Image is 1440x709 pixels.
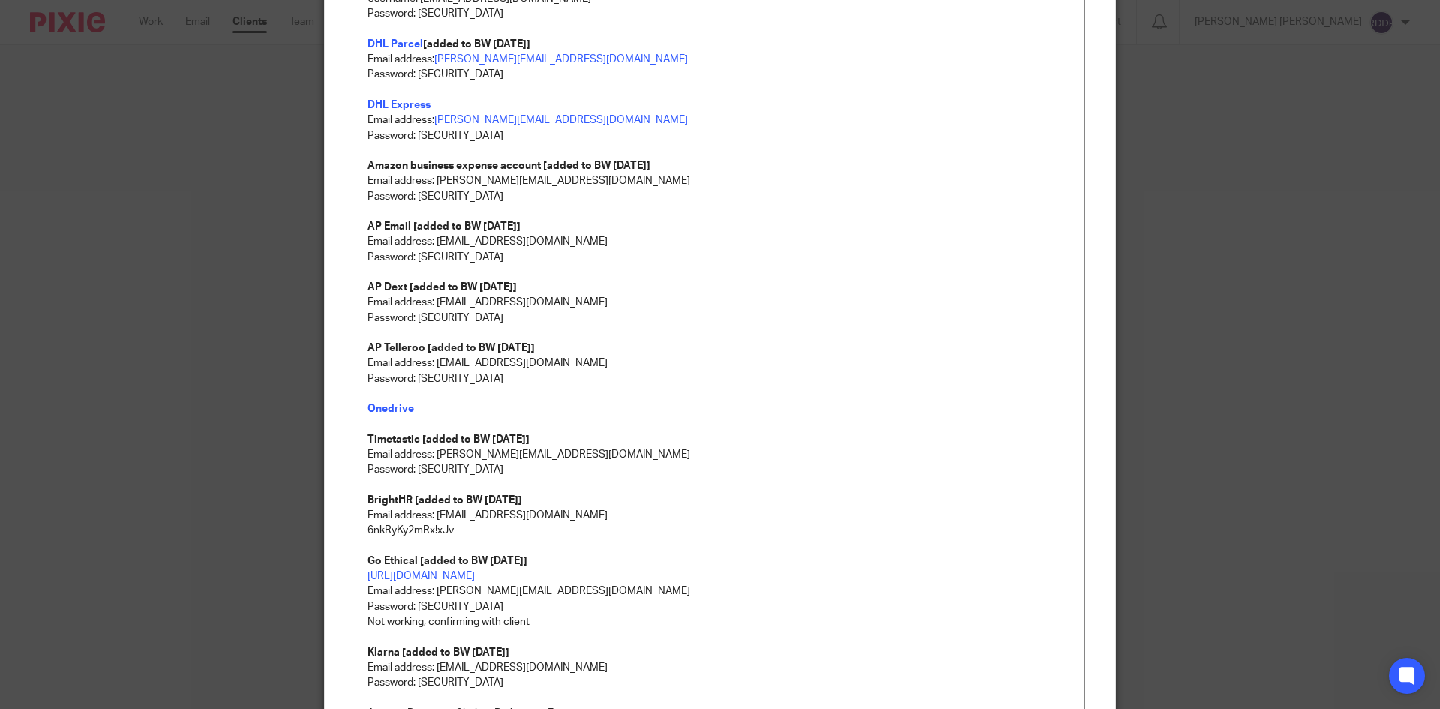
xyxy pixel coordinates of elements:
strong: Amazon business expense account [367,161,541,171]
strong: AP Dext [added to BW [DATE]] [367,282,517,293]
strong: Go Ethical [367,556,418,566]
p: Email address: [EMAIL_ADDRESS][DOMAIN_NAME] [367,234,1072,249]
a: DHL Parcel [367,39,423,50]
p: Password: [SECURITY_DATA] [367,311,1072,326]
strong: Timetastic [367,434,420,445]
p: 6nkRyKy2mRx!xJv Email address: [PERSON_NAME][EMAIL_ADDRESS][DOMAIN_NAME] Password: [SECURITY_DATA... [367,523,1072,629]
strong: [added to BW [DATE]] [427,343,535,353]
strong: [added to BW [DATE]] [420,556,527,566]
p: Email address: [EMAIL_ADDRESS][DOMAIN_NAME] [367,295,1072,310]
p: Email address: [PERSON_NAME][EMAIL_ADDRESS][DOMAIN_NAME] [367,173,1072,188]
strong: [added to BW [DATE]] [423,39,530,50]
strong: BrightHR [367,495,412,506]
p: Password: [SECURITY_DATA] [367,462,1072,477]
p: Password: [SECURITY_DATA] [367,675,1072,690]
p: Email address: [367,113,1072,128]
p: Email address: [367,37,1072,68]
a: [PERSON_NAME][EMAIL_ADDRESS][DOMAIN_NAME] [434,54,688,65]
strong: [added to BW [DATE]] [543,161,650,171]
a: [URL][DOMAIN_NAME] [367,571,475,581]
strong: AP Telleroo [367,343,425,353]
a: Onedrive [367,404,414,414]
a: DHL Express [367,100,430,110]
strong: [added to BW [DATE]] [415,495,522,506]
p: Email address: [PERSON_NAME][EMAIL_ADDRESS][DOMAIN_NAME] [367,447,1072,462]
a: [PERSON_NAME][EMAIL_ADDRESS][DOMAIN_NAME] [434,115,688,125]
p: Password: [SECURITY_DATA] [367,371,1072,386]
p: Email address: [EMAIL_ADDRESS][DOMAIN_NAME] [367,660,1072,675]
strong: AP Email [added to BW [DATE]] [367,221,520,232]
strong: [added to BW [DATE]] [422,434,529,445]
p: Email address: [EMAIL_ADDRESS][DOMAIN_NAME] [367,508,1072,523]
p: Password: [SECURITY_DATA] [367,6,1072,21]
p: Password: [SECURITY_DATA] [367,128,1072,143]
strong: Klarna [367,647,400,658]
p: Password: [SECURITY_DATA] [367,67,1072,82]
p: Email address: [EMAIL_ADDRESS][DOMAIN_NAME] [367,356,1072,371]
p: Password: [SECURITY_DATA] [367,250,1072,265]
p: Password: [SECURITY_DATA] [367,189,1072,204]
strong: [added to BW [DATE]] [402,647,509,658]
